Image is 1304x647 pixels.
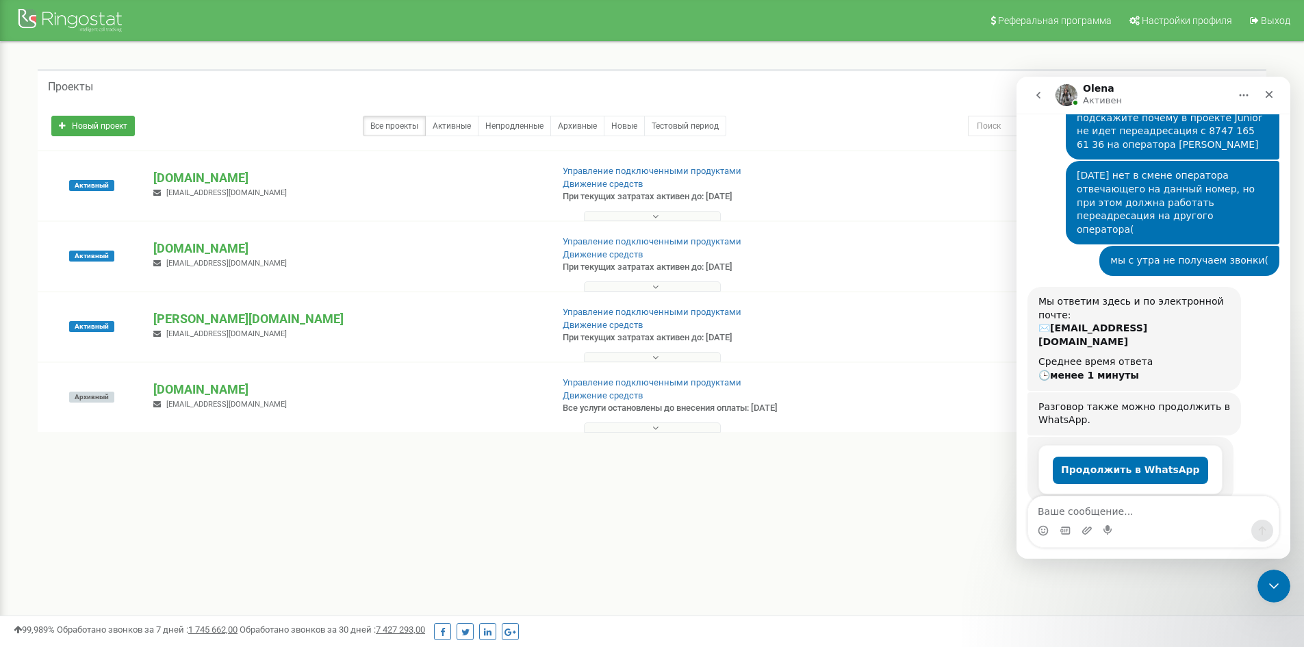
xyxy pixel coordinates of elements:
[563,179,643,189] a: Движение средств
[166,329,287,338] span: [EMAIL_ADDRESS][DOMAIN_NAME]
[563,166,741,176] a: Управление подключенными продуктами
[563,190,847,203] p: При текущих затратах активен до: [DATE]
[363,116,426,136] a: Все проекты
[166,259,287,268] span: [EMAIL_ADDRESS][DOMAIN_NAME]
[563,390,643,401] a: Движение средств
[69,180,114,191] span: Активный
[69,392,114,403] span: Архивный
[14,624,55,635] span: 99,989%
[153,381,540,398] p: [DOMAIN_NAME]
[998,15,1112,26] span: Реферальная программа
[425,116,478,136] a: Активные
[69,251,114,262] span: Активный
[1017,77,1290,559] iframe: Intercom live chat
[644,116,726,136] a: Тестовый период
[604,116,645,136] a: Новые
[240,624,425,635] span: Обработано звонков за 30 дней :
[563,249,643,259] a: Движение средств
[69,321,114,332] span: Активный
[57,624,238,635] span: Обработано звонков за 7 дней :
[51,116,135,136] a: Новый проект
[563,377,741,388] a: Управление подключенными продуктами
[563,307,741,317] a: Управление подключенными продуктами
[563,320,643,330] a: Движение средств
[48,81,93,93] h5: Проекты
[166,400,287,409] span: [EMAIL_ADDRESS][DOMAIN_NAME]
[153,240,540,257] p: [DOMAIN_NAME]
[1257,570,1290,602] iframe: Intercom live chat
[563,331,847,344] p: При текущих затратах активен до: [DATE]
[563,261,847,274] p: При текущих затратах активен до: [DATE]
[478,116,551,136] a: Непродленные
[153,310,540,328] p: [PERSON_NAME][DOMAIN_NAME]
[563,236,741,246] a: Управление подключенными продуктами
[563,402,847,415] p: Все услуги остановлены до внесения оплаты: [DATE]
[1142,15,1232,26] span: Настройки профиля
[153,169,540,187] p: [DOMAIN_NAME]
[1261,15,1290,26] span: Выход
[550,116,604,136] a: Архивные
[188,624,238,635] u: 1 745 662,00
[968,116,1193,136] input: Поиск
[376,624,425,635] u: 7 427 293,00
[166,188,287,197] span: [EMAIL_ADDRESS][DOMAIN_NAME]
